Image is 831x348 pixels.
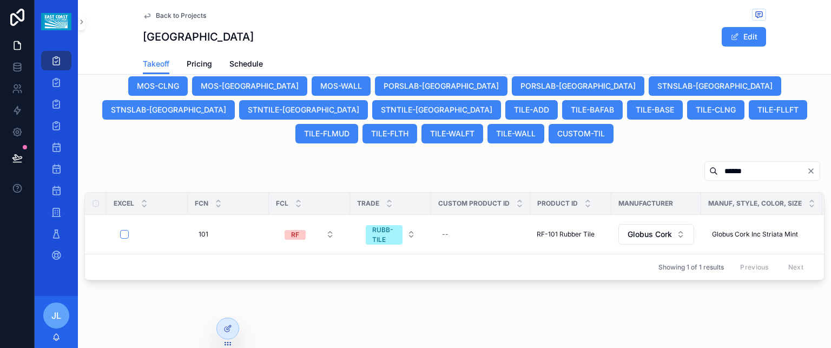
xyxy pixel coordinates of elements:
[291,230,299,240] div: RF
[51,309,61,322] span: JL
[372,100,501,120] button: STNTILE-[GEOGRAPHIC_DATA]
[438,226,524,243] a: --
[35,43,78,279] div: scrollable content
[696,104,736,115] span: TILE-CLNG
[199,230,208,239] span: 101
[312,76,371,96] button: MOS-WALL
[512,76,644,96] button: PORSLAB-[GEOGRAPHIC_DATA]
[562,100,623,120] button: TILE-BAFAB
[381,104,492,115] span: STNTILE-[GEOGRAPHIC_DATA]
[657,81,773,91] span: STNSLAB-[GEOGRAPHIC_DATA]
[194,226,262,243] a: 101
[229,54,263,76] a: Schedule
[807,167,820,175] button: Clear
[571,104,614,115] span: TILE-BAFAB
[430,128,474,139] span: TILE-WALFT
[143,58,169,69] span: Takeoff
[372,225,396,245] div: RUBB-TILE
[557,128,605,139] span: CUSTOM-TIL
[549,124,614,143] button: CUSTOM-TIL
[375,76,507,96] button: PORSLAB-[GEOGRAPHIC_DATA]
[276,199,288,208] span: FCL
[187,54,212,76] a: Pricing
[128,76,188,96] button: MOS-CLNG
[357,219,425,249] a: Select Button
[757,104,799,115] span: TILE-FLLFT
[229,58,263,69] span: Schedule
[137,81,179,91] span: MOS-CLNG
[143,54,169,75] a: Takeoff
[114,199,134,208] span: Excel
[156,11,206,20] span: Back to Projects
[537,230,605,239] a: RF-101 Rubber Tile
[505,100,558,120] button: TILE-ADD
[111,104,226,115] span: STNSLAB-[GEOGRAPHIC_DATA]
[304,128,349,139] span: TILE-FLMUD
[537,230,595,239] span: RF-101 Rubber Tile
[248,104,359,115] span: STNTILE-[GEOGRAPHIC_DATA]
[187,58,212,69] span: Pricing
[275,224,344,245] a: Select Button
[618,224,694,245] button: Select Button
[192,76,307,96] button: MOS-[GEOGRAPHIC_DATA]
[514,104,549,115] span: TILE-ADD
[143,11,206,20] a: Back to Projects
[239,100,368,120] button: STNTILE-[GEOGRAPHIC_DATA]
[143,29,254,44] h1: [GEOGRAPHIC_DATA]
[708,199,802,208] span: Manuf, Style, Color, Size
[320,81,362,91] span: MOS-WALL
[708,226,816,243] a: Globus Cork Inc Striata Mint
[649,76,781,96] button: STNSLAB-[GEOGRAPHIC_DATA]
[618,199,673,208] span: Manufacturer
[636,104,674,115] span: TILE-BASE
[537,199,578,208] span: Product ID
[362,124,417,143] button: TILE-FLTH
[295,124,358,143] button: TILE-FLMUD
[102,100,235,120] button: STNSLAB-[GEOGRAPHIC_DATA]
[357,220,424,249] button: Select Button
[722,27,766,47] button: Edit
[371,128,408,139] span: TILE-FLTH
[357,199,379,208] span: Trade
[749,100,807,120] button: TILE-FLLFT
[384,81,499,91] span: PORSLAB-[GEOGRAPHIC_DATA]
[438,199,510,208] span: Custom Product ID
[421,124,483,143] button: TILE-WALFT
[687,100,744,120] button: TILE-CLNG
[712,230,798,239] span: Globus Cork Inc Striata Mint
[442,230,449,239] div: --
[201,81,299,91] span: MOS-[GEOGRAPHIC_DATA]
[195,199,208,208] span: FCN
[487,124,544,143] button: TILE-WALL
[41,13,71,30] img: App logo
[627,100,683,120] button: TILE-BASE
[618,224,695,245] a: Select Button
[496,128,536,139] span: TILE-WALL
[658,263,724,272] span: Showing 1 of 1 results
[628,229,672,240] span: Globus Cork Inc
[520,81,636,91] span: PORSLAB-[GEOGRAPHIC_DATA]
[276,225,343,244] button: Select Button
